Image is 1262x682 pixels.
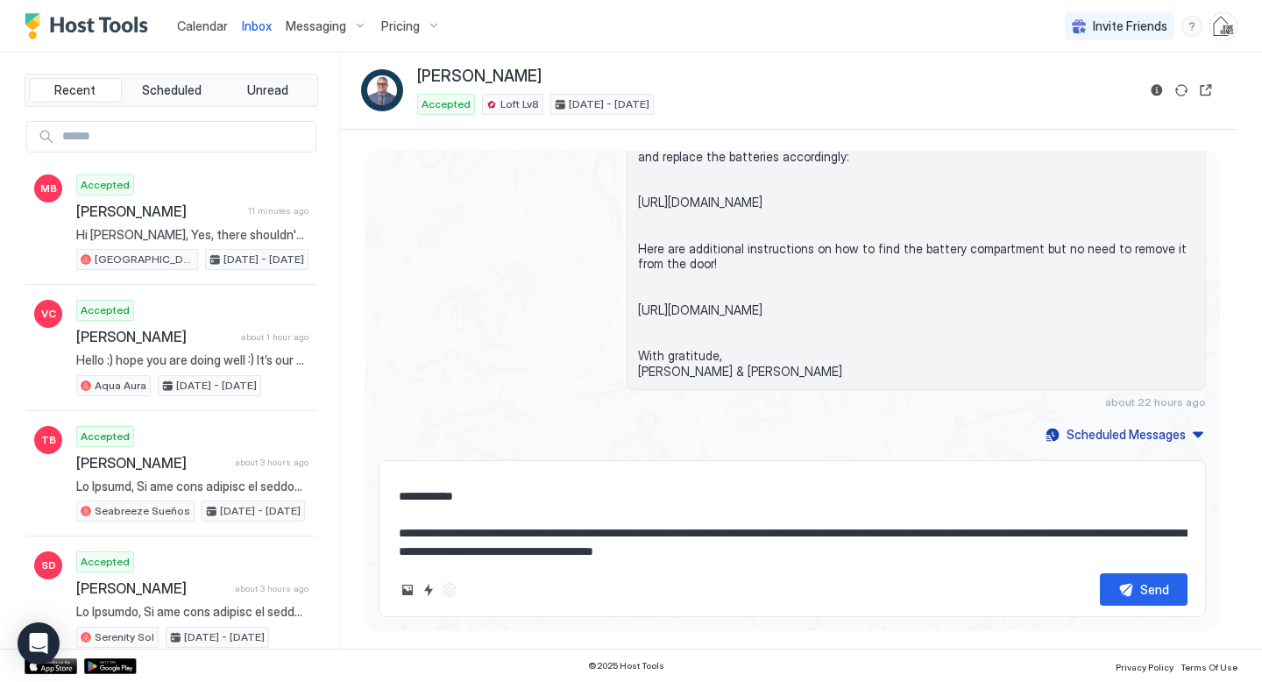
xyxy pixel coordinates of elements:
[235,457,308,468] span: about 3 hours ago
[1209,12,1237,40] div: User profile
[142,82,202,98] span: Scheduled
[40,181,57,196] span: MB
[76,352,308,368] span: Hello :) hope you are doing well :) It’s our yearly girls get away weekend 😌 we try our best to g...
[176,378,257,394] span: [DATE] - [DATE]
[1180,662,1237,672] span: Terms Of Use
[84,658,137,674] a: Google Play Store
[177,17,228,35] a: Calendar
[1140,580,1169,599] div: Send
[1100,573,1188,606] button: Send
[76,479,308,494] span: Lo Ipsumd, Si ame cons adipisc el seddoei tem in Utlaboree Dolore mag aliqua en adminim ven qui n...
[125,78,218,103] button: Scheduled
[242,17,272,35] a: Inbox
[29,78,122,103] button: Recent
[25,13,156,39] a: Host Tools Logo
[177,18,228,33] span: Calendar
[638,72,1195,379] span: Thanks, [PERSON_NAME]! We will update you on the delivery time for the batteries and where they w...
[1105,395,1206,408] span: about 22 hours ago
[76,328,234,345] span: [PERSON_NAME]
[417,67,542,87] span: [PERSON_NAME]
[422,96,471,112] span: Accepted
[221,78,314,103] button: Unread
[25,74,318,107] div: tab-group
[76,454,228,472] span: [PERSON_NAME]
[1146,80,1167,101] button: Reservation information
[241,331,308,343] span: about 1 hour ago
[76,227,308,243] span: Hi [PERSON_NAME], Yes, there shouldn't be any issues opening and closing the door even without po...
[55,122,315,152] input: Input Field
[1116,662,1173,672] span: Privacy Policy
[248,205,308,217] span: 11 minutes ago
[25,658,77,674] a: App Store
[76,202,241,220] span: [PERSON_NAME]
[1195,80,1216,101] button: Open reservation
[95,252,194,267] span: [GEOGRAPHIC_DATA]
[397,579,418,600] button: Upload image
[95,378,146,394] span: Aqua Aura
[235,583,308,594] span: about 3 hours ago
[1067,425,1186,444] div: Scheduled Messages
[242,18,272,33] span: Inbox
[184,629,265,645] span: [DATE] - [DATE]
[81,302,130,318] span: Accepted
[1043,423,1206,446] button: Scheduled Messages
[247,82,288,98] span: Unread
[54,82,96,98] span: Recent
[381,18,420,34] span: Pricing
[41,558,56,573] span: SD
[588,660,664,671] span: © 2025 Host Tools
[95,629,154,645] span: Serenity Sol
[286,18,346,34] span: Messaging
[81,429,130,444] span: Accepted
[95,503,190,519] span: Seabreeze Sueños
[81,177,130,193] span: Accepted
[220,503,301,519] span: [DATE] - [DATE]
[41,306,56,322] span: VC
[223,252,304,267] span: [DATE] - [DATE]
[1093,18,1167,34] span: Invite Friends
[569,96,649,112] span: [DATE] - [DATE]
[1180,657,1237,675] a: Terms Of Use
[81,554,130,570] span: Accepted
[418,579,439,600] button: Quick reply
[1181,16,1202,37] div: menu
[76,604,308,620] span: Lo Ipsumdo, Si ame cons adipisc el seddoei tem in Utlabore Etd mag aliqua en adminim ven qui nost...
[1171,80,1192,101] button: Sync reservation
[18,622,60,664] div: Open Intercom Messenger
[1116,657,1173,675] a: Privacy Policy
[500,96,539,112] span: Loft Lv8
[41,432,56,448] span: TB
[76,579,228,597] span: [PERSON_NAME]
